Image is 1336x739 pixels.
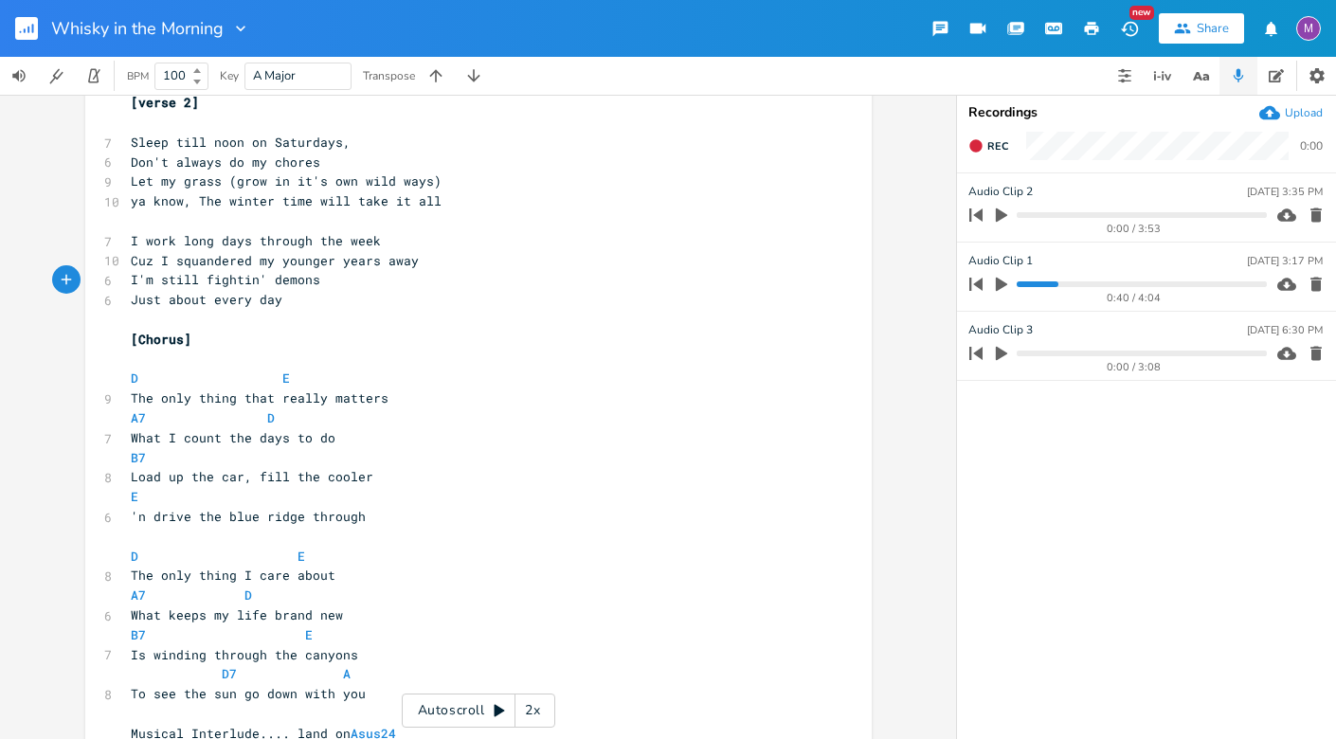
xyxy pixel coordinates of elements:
[1247,187,1323,197] div: [DATE] 3:35 PM
[1285,105,1323,120] div: Upload
[131,291,282,308] span: Just about every day
[131,389,388,406] span: The only thing that really matters
[1002,224,1267,234] div: 0:00 / 3:53
[282,369,290,387] span: E
[51,20,224,37] span: Whisky in the Morning
[1110,11,1148,45] button: New
[968,252,1033,270] span: Audio Clip 1
[127,71,149,81] div: BPM
[968,321,1033,339] span: Audio Clip 3
[515,694,550,728] div: 2x
[131,369,138,387] span: D
[220,70,239,81] div: Key
[363,70,415,81] div: Transpose
[131,449,146,466] span: B7
[131,429,335,446] span: What I count the days to do
[1296,7,1321,50] button: M
[1259,102,1323,123] button: Upload
[968,183,1033,201] span: Audio Clip 2
[131,94,199,111] span: [verse 2]
[131,134,351,151] span: Sleep till noon on Saturdays,
[131,685,366,702] span: To see the sun go down with you
[131,586,146,604] span: A7
[305,626,313,643] span: E
[131,548,138,565] span: D
[131,606,343,623] span: What keeps my life brand new
[131,232,381,249] span: I work long days through the week
[298,548,305,565] span: E
[987,139,1008,153] span: Rec
[131,488,138,505] span: E
[1247,256,1323,266] div: [DATE] 3:17 PM
[131,646,358,663] span: Is winding through the canyons
[961,131,1016,161] button: Rec
[131,409,146,426] span: A7
[131,252,419,269] span: Cuz I squandered my younger years away
[131,172,442,189] span: Let my grass (grow in it's own wild ways)
[131,468,373,485] span: Load up the car, fill the cooler
[1197,20,1229,37] div: Share
[1002,293,1267,303] div: 0:40 / 4:04
[267,409,275,426] span: D
[1247,325,1323,335] div: [DATE] 6:30 PM
[402,694,555,728] div: Autoscroll
[131,567,335,584] span: The only thing I care about
[1002,362,1267,372] div: 0:00 / 3:08
[131,153,320,171] span: Don't always do my chores
[343,665,351,682] span: A
[244,586,252,604] span: D
[968,106,1325,119] div: Recordings
[1159,13,1244,44] button: Share
[253,67,296,84] span: A Major
[131,331,191,348] span: [Chorus]
[222,665,237,682] span: D7
[131,271,320,288] span: I'm still fightin' demons
[131,192,442,209] span: ya know, The winter time will take it all
[1300,140,1323,152] div: 0:00
[1129,6,1154,20] div: New
[131,626,146,643] span: B7
[1296,16,1321,41] div: melindameshad
[131,508,366,525] span: 'n drive the blue ridge through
